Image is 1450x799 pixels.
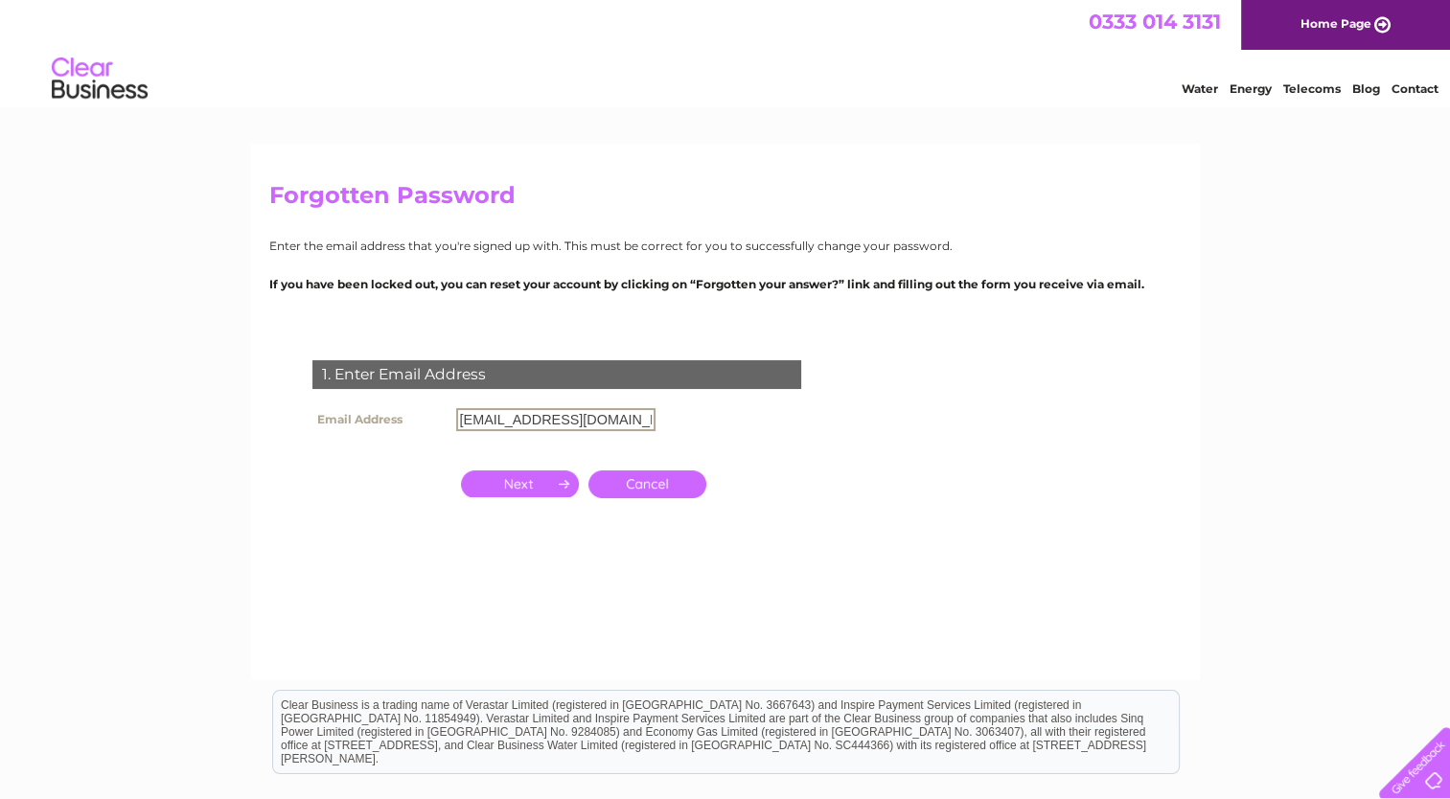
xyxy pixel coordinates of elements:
div: 1. Enter Email Address [312,360,801,389]
p: Enter the email address that you're signed up with. This must be correct for you to successfully ... [269,237,1182,255]
p: If you have been locked out, you can reset your account by clicking on “Forgotten your answer?” l... [269,275,1182,293]
th: Email Address [308,403,451,436]
img: logo.png [51,50,149,108]
h2: Forgotten Password [269,182,1182,218]
a: 0333 014 3131 [1089,10,1221,34]
a: Blog [1352,81,1380,96]
a: Energy [1230,81,1272,96]
a: Cancel [588,470,706,498]
a: Water [1182,81,1218,96]
a: Contact [1392,81,1438,96]
div: Clear Business is a trading name of Verastar Limited (registered in [GEOGRAPHIC_DATA] No. 3667643... [273,11,1179,93]
a: Telecoms [1283,81,1341,96]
